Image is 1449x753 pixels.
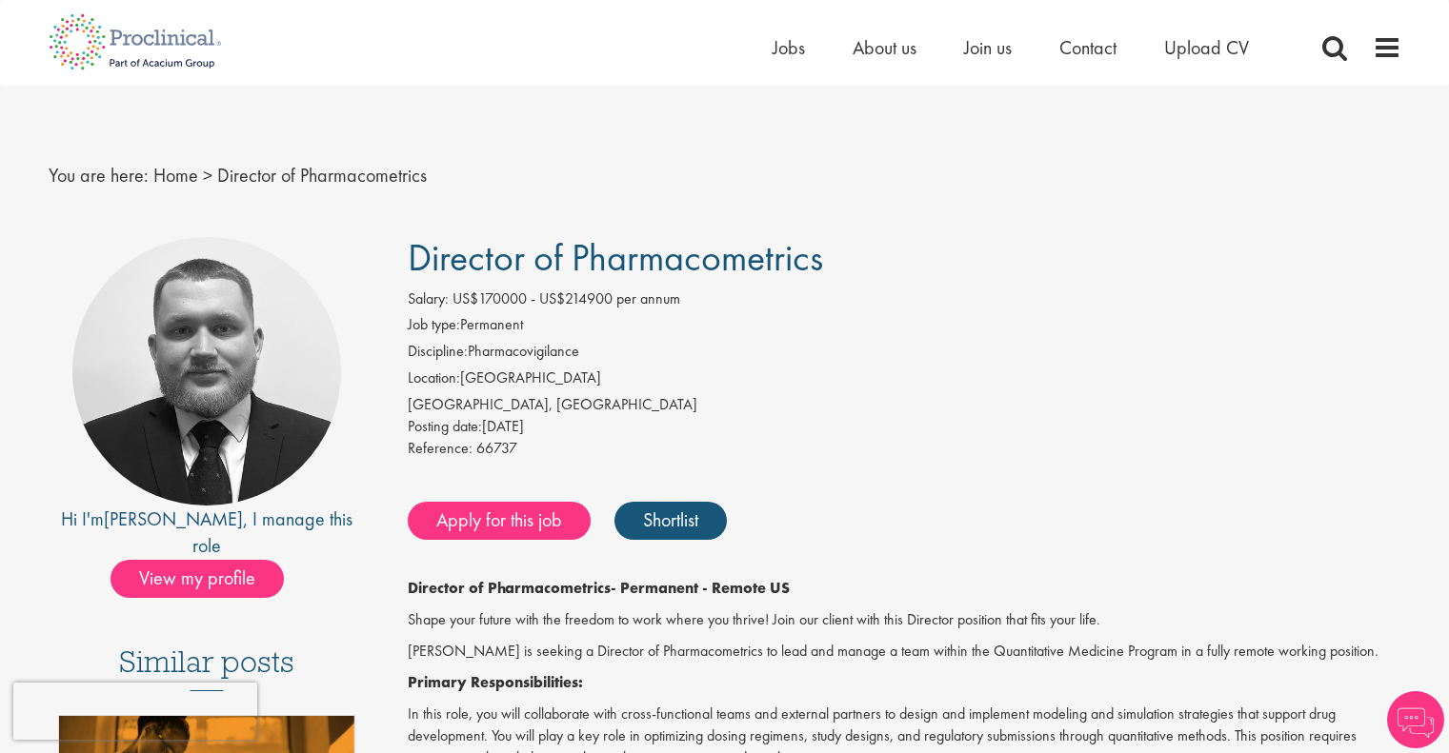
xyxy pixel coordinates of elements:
label: Reference: [408,438,473,460]
img: Chatbot [1387,691,1444,748]
a: Shortlist [614,502,727,540]
strong: Director of Pharmacometrics [408,578,611,598]
a: About us [853,35,916,60]
a: Join us [964,35,1012,60]
img: imeage of recruiter Jakub Hanas [72,237,341,505]
a: Contact [1059,35,1117,60]
div: Hi I'm , I manage this role [49,505,366,560]
label: Job type: [408,314,460,336]
div: [GEOGRAPHIC_DATA], [GEOGRAPHIC_DATA] [408,394,1401,416]
span: US$170000 - US$214900 per annum [453,288,680,308]
span: View my profile [111,560,284,598]
li: [GEOGRAPHIC_DATA] [408,367,1401,394]
p: Shape your future with the freedom to work where you thrive! Join our client with this Director p... [408,609,1401,631]
span: > [203,163,212,188]
label: Location: [408,367,460,389]
label: Salary: [408,288,449,310]
span: Director of Pharmacometrics [217,163,427,188]
a: Apply for this job [408,502,591,540]
span: You are here: [49,163,149,188]
span: Posting date: [408,416,482,436]
a: [PERSON_NAME] [104,506,243,531]
li: Pharmacovigilance [408,341,1401,367]
li: Permanent [408,314,1401,341]
a: Jobs [773,35,805,60]
strong: - Permanent - Remote US [611,578,790,598]
a: View my profile [111,564,303,588]
p: [PERSON_NAME] is seeking a Director of Pharmacometrics to lead and manage a team within the Quant... [408,641,1401,663]
a: Upload CV [1164,35,1249,60]
strong: Primary Responsibilities: [408,672,583,692]
div: [DATE] [408,416,1401,438]
label: Discipline: [408,341,468,363]
span: Director of Pharmacometrics [408,233,823,282]
a: breadcrumb link [153,163,198,188]
iframe: reCAPTCHA [13,683,257,740]
h3: Similar posts [119,645,294,691]
span: 66737 [476,438,517,458]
